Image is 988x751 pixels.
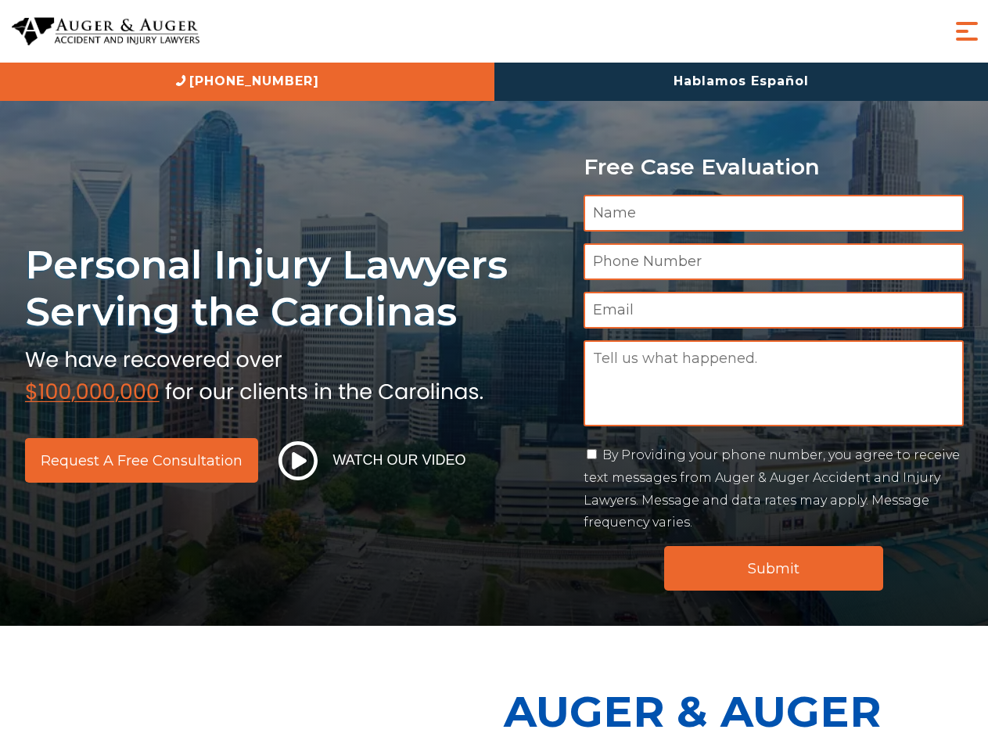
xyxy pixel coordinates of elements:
[584,195,964,232] input: Name
[951,16,983,47] button: Menu
[664,546,883,591] input: Submit
[504,673,979,750] p: Auger & Auger
[25,343,483,403] img: sub text
[584,243,964,280] input: Phone Number
[25,241,565,336] h1: Personal Injury Lawyers Serving the Carolinas
[25,438,258,483] a: Request a Free Consultation
[41,454,243,468] span: Request a Free Consultation
[12,17,199,46] img: Auger & Auger Accident and Injury Lawyers Logo
[584,155,964,179] p: Free Case Evaluation
[584,447,960,530] label: By Providing your phone number, you agree to receive text messages from Auger & Auger Accident an...
[584,292,964,329] input: Email
[274,440,471,481] button: Watch Our Video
